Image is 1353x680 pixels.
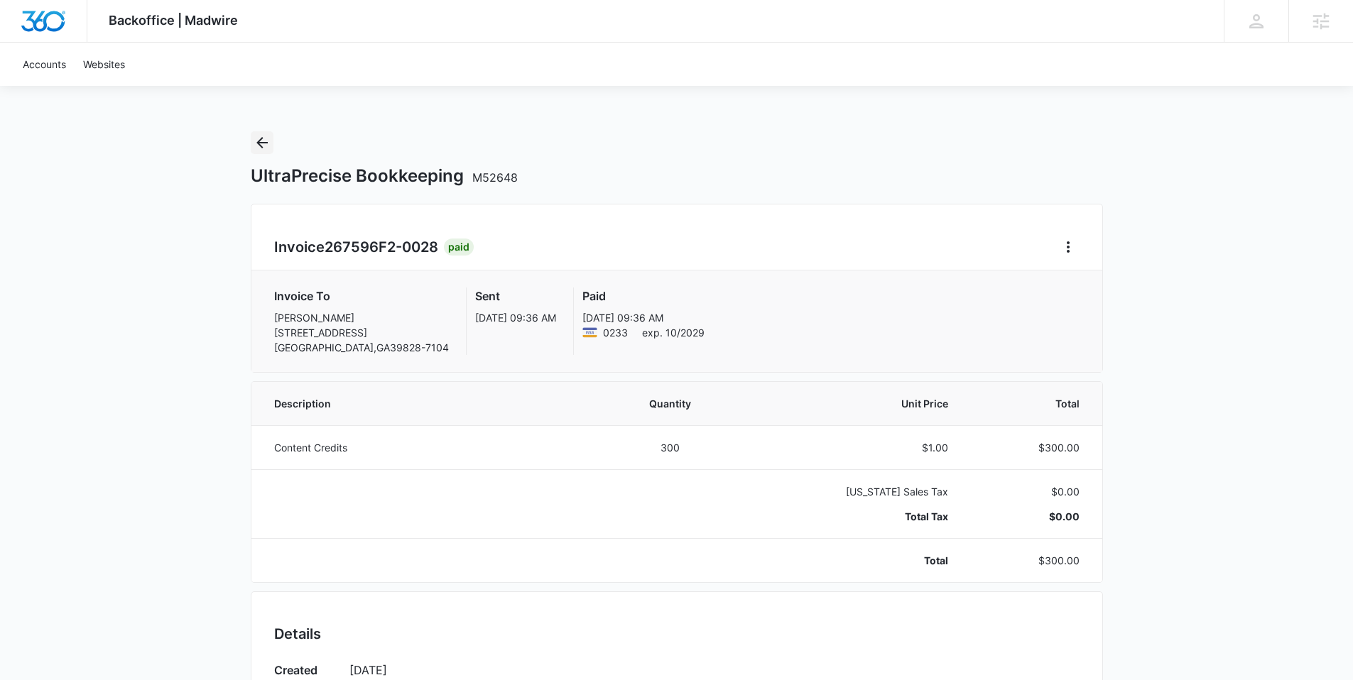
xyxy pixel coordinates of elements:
[751,553,947,568] p: Total
[982,440,1080,455] p: $300.00
[274,236,444,258] h2: Invoice
[349,662,1080,679] p: [DATE]
[251,165,518,187] h1: UltraPrecise Bookkeeping
[751,484,947,499] p: [US_STATE] Sales Tax
[475,287,556,305] h3: Sent
[475,310,556,325] p: [DATE] 09:36 AM
[1057,236,1080,258] button: Home
[274,396,589,411] span: Description
[472,170,518,185] span: M52648
[751,440,947,455] p: $1.00
[274,287,449,305] h3: Invoice To
[251,131,273,154] button: Back
[642,325,705,340] span: exp. 10/2029
[751,509,947,524] p: Total Tax
[109,13,238,28] span: Backoffice | Madwire
[624,396,718,411] span: Quantity
[582,310,705,325] p: [DATE] 09:36 AM
[325,238,438,256] span: 267596F2-0028
[982,396,1080,411] span: Total
[982,484,1080,499] p: $0.00
[603,325,628,340] span: Visa ending with
[274,623,1080,645] h2: Details
[274,440,589,455] p: Content Credits
[274,310,449,355] p: [PERSON_NAME] [STREET_ADDRESS] [GEOGRAPHIC_DATA] , GA 39828-7104
[75,43,134,86] a: Websites
[751,396,947,411] span: Unit Price
[444,238,474,256] div: Paid
[14,43,75,86] a: Accounts
[607,425,735,469] td: 300
[982,509,1080,524] p: $0.00
[582,287,705,305] h3: Paid
[982,553,1080,568] p: $300.00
